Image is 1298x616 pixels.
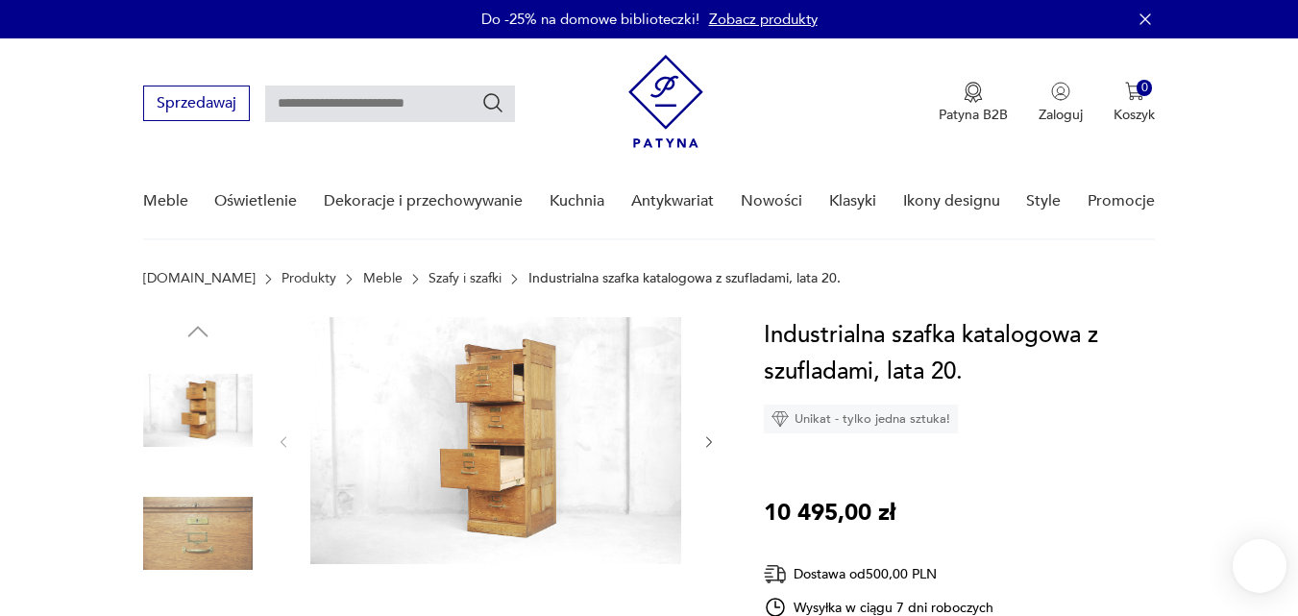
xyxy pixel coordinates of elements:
a: Nowości [741,164,802,238]
div: Unikat - tylko jedna sztuka! [764,405,958,433]
a: Meble [143,164,188,238]
img: Zdjęcie produktu Industrialna szafka katalogowa z szufladami, lata 20. [143,479,253,588]
p: Do -25% na domowe biblioteczki! [481,10,699,29]
a: Ikona medaluPatyna B2B [939,82,1008,124]
a: Produkty [282,271,336,286]
img: Ikona diamentu [771,410,789,428]
p: Industrialna szafka katalogowa z szufladami, lata 20. [528,271,841,286]
a: Szafy i szafki [429,271,502,286]
div: 0 [1137,80,1153,96]
a: Antykwariat [631,164,714,238]
a: Kuchnia [550,164,604,238]
a: Dekoracje i przechowywanie [324,164,523,238]
img: Ikona dostawy [764,562,787,586]
a: Klasyki [829,164,876,238]
img: Zdjęcie produktu Industrialna szafka katalogowa z szufladami, lata 20. [310,317,681,564]
a: Meble [363,271,403,286]
h1: Industrialna szafka katalogowa z szufladami, lata 20. [764,317,1169,390]
p: Patyna B2B [939,106,1008,124]
img: Ikona medalu [964,82,983,103]
img: Ikonka użytkownika [1051,82,1070,101]
p: 10 495,00 zł [764,495,895,531]
button: Szukaj [481,91,504,114]
img: Zdjęcie produktu Industrialna szafka katalogowa z szufladami, lata 20. [143,356,253,465]
p: Zaloguj [1039,106,1083,124]
img: Patyna - sklep z meblami i dekoracjami vintage [628,55,703,148]
a: Zobacz produkty [709,10,818,29]
a: Oświetlenie [214,164,297,238]
button: Zaloguj [1039,82,1083,124]
a: Style [1026,164,1061,238]
div: Dostawa od 500,00 PLN [764,562,994,586]
a: Promocje [1088,164,1155,238]
p: Koszyk [1114,106,1155,124]
img: Ikona koszyka [1125,82,1144,101]
button: 0Koszyk [1114,82,1155,124]
a: Sprzedawaj [143,98,250,111]
a: Ikony designu [903,164,1000,238]
a: [DOMAIN_NAME] [143,271,256,286]
iframe: Smartsupp widget button [1233,539,1286,593]
button: Patyna B2B [939,82,1008,124]
button: Sprzedawaj [143,86,250,121]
